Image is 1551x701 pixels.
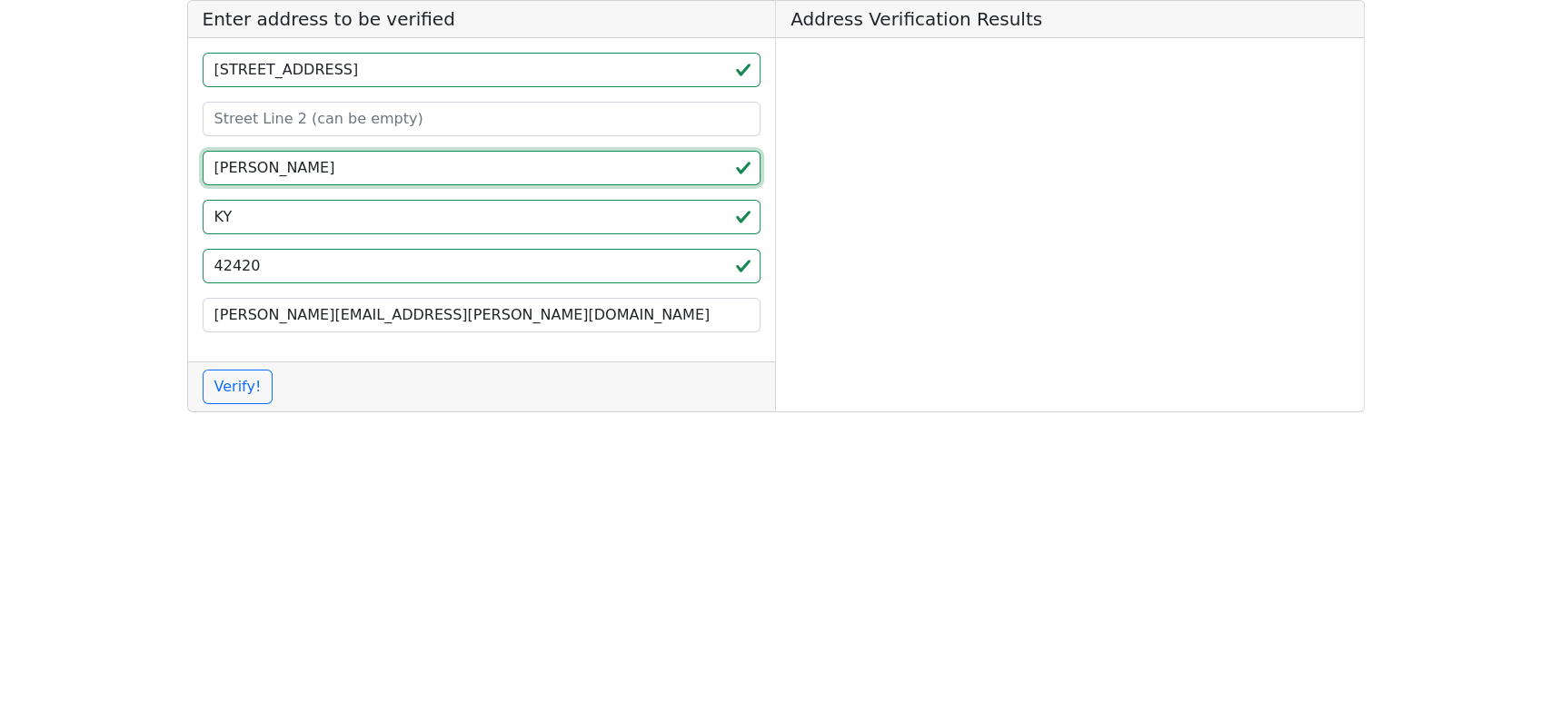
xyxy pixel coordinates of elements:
input: ZIP code 5 or 5+4 [203,249,761,283]
input: 2-Letter State [203,200,761,234]
input: Your Email [203,298,761,332]
button: Verify! [203,370,273,404]
input: City [203,151,761,185]
h5: Enter address to be verified [188,1,776,38]
input: Street Line 2 (can be empty) [203,102,761,136]
input: Street Line 1 [203,53,761,87]
h5: Address Verification Results [776,1,1364,38]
